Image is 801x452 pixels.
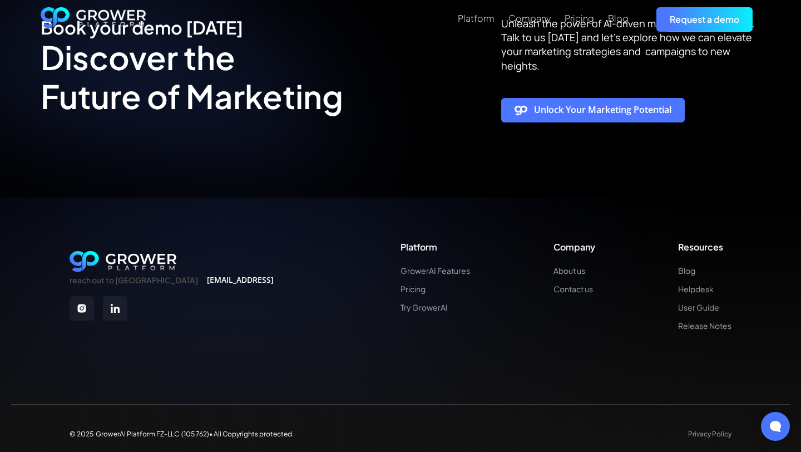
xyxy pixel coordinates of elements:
a: Blog [678,266,731,276]
a: Contact us [553,284,595,294]
a: About us [553,266,595,276]
div: Resources [678,242,731,252]
div: Platform [400,242,470,252]
a: Try GrowerAI [400,303,470,312]
a: Blog [608,12,629,25]
a: [EMAIL_ADDRESS] [207,276,274,285]
a: Unlock Your Marketing Potential [501,98,685,122]
a: home [41,7,146,32]
a: Helpdesk [678,284,731,294]
div: Company [553,242,595,252]
a: Pricing [565,12,594,25]
a: User Guide [678,303,731,312]
div: © 2025 GrowerAI Platform FZ-LLC (105 762)• All Copyrights protected. [70,430,294,438]
div: Unlock Your Marketing Potential [534,105,671,115]
a: Privacy Policy [688,430,731,438]
a: Release Notes [678,321,731,331]
div: Discover the Future of Marketing [41,38,343,115]
div: Blog [608,13,629,23]
p: Unleash the power of AI-driven marketing with Grower. Talk to us [DATE] and let's explore how we ... [501,17,761,73]
div: Company [508,13,551,23]
a: GrowerAI Features [400,266,470,276]
div: reach out to [GEOGRAPHIC_DATA] [70,276,198,285]
a: Company [508,12,551,25]
a: Platform [458,12,495,25]
a: Pricing [400,284,470,294]
div: Pricing [565,13,594,23]
div: Platform [458,13,495,23]
a: Request a demo [656,7,753,31]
